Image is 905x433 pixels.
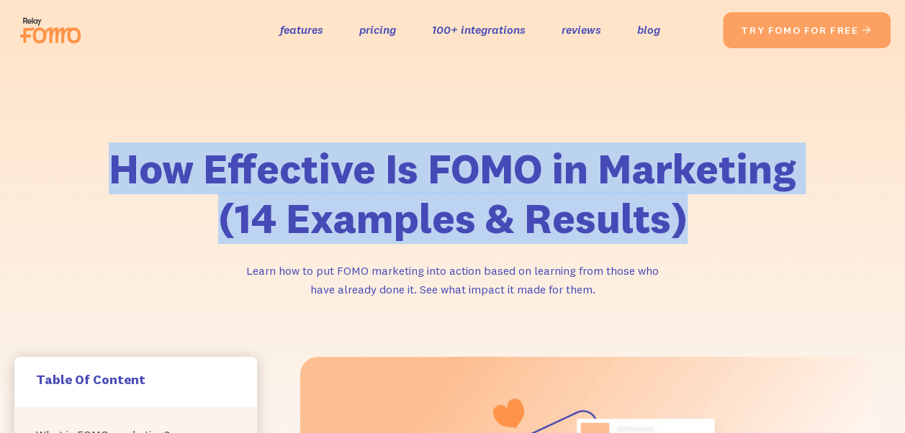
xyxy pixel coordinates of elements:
a: features [280,19,323,40]
a: pricing [359,19,396,40]
a: 100+ integrations [432,19,526,40]
a: blog [637,19,660,40]
p: Learn how to put FOMO marketing into action based on learning from those who have already done it... [237,261,669,299]
h1: How Effective Is FOMO in Marketing (14 Examples & Results) [86,144,820,244]
span:  [861,24,873,37]
h5: Table Of Content [36,371,235,388]
a: try fomo for free [723,12,891,48]
a: reviews [562,19,601,40]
